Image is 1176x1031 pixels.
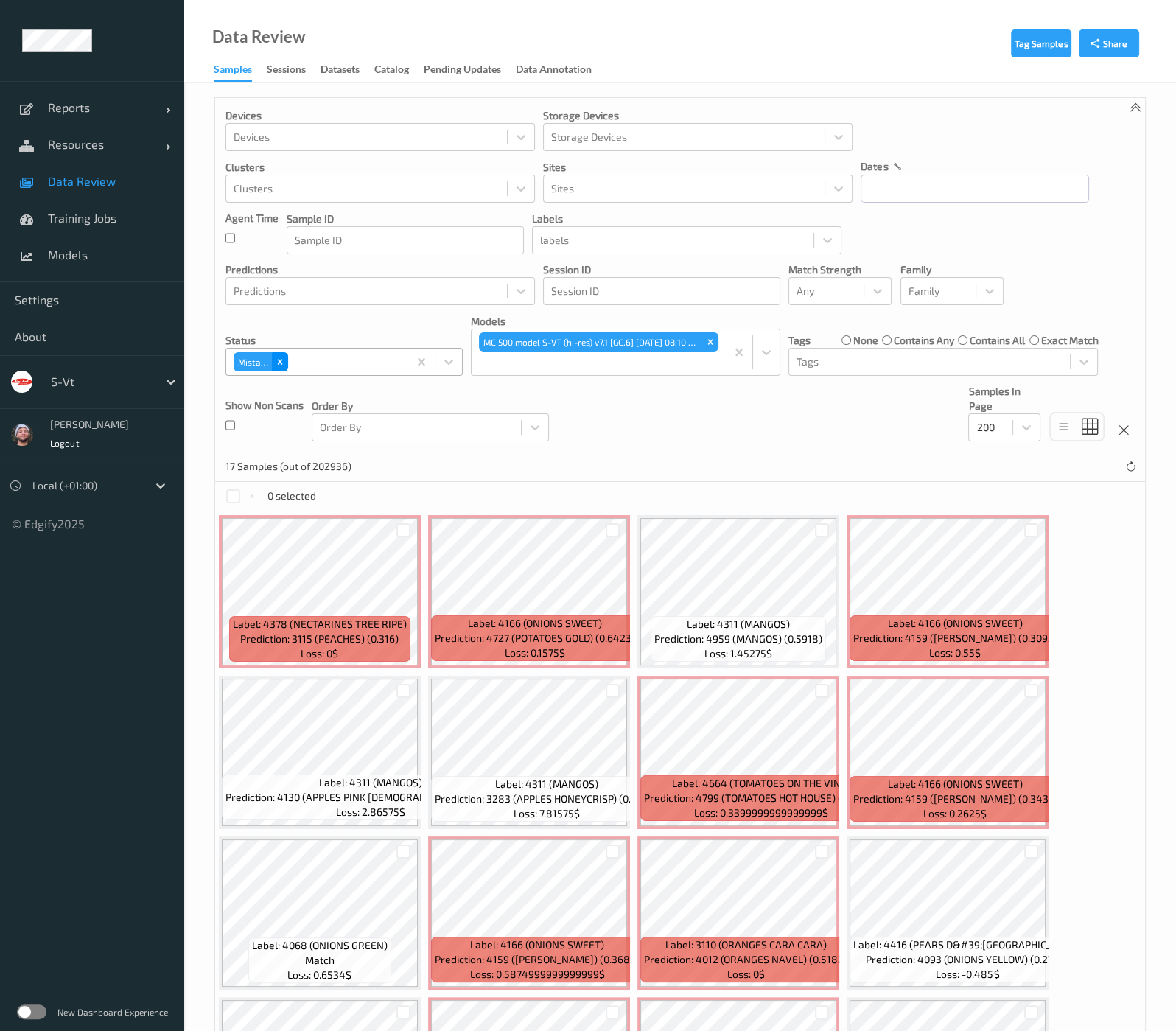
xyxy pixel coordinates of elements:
[336,805,405,819] span: Loss: 2.86575$
[287,212,524,226] p: Sample ID
[495,777,598,791] span: Label: 4311 (MANGOS)
[866,952,1070,967] span: Prediction: 4093 (ONIONS YELLOW) (0.2788)
[1079,29,1139,57] button: Share
[970,333,1025,348] label: contains all
[516,62,592,80] div: Data Annotation
[704,646,772,661] span: Loss: 1.45275$
[505,646,565,660] span: Loss: 0.1575$
[435,791,659,806] span: Prediction: 3283 (APPLES HONEYCRISP) (0.4263)
[665,937,826,952] span: Label: 3110 (ORANGES CARA CARA)
[287,968,351,982] span: Loss: 0.6534$
[312,399,549,413] p: Order By
[225,459,351,474] p: 17 Samples (out of 202936)
[252,938,388,953] span: Label: 4068 (ONIONS GREEN)
[894,333,954,348] label: contains any
[929,646,981,660] span: Loss: 0.55$
[654,632,822,646] span: Prediction: 4959 (MANGOS) (0.5918)
[374,60,424,80] a: Catalog
[672,776,850,791] span: Label: 4664 (TOMATOES ON THE VINE)
[543,108,853,123] p: Storage Devices
[861,159,888,174] p: dates
[936,967,999,982] span: Loss: -0.485$
[516,60,606,80] a: Data Annotation
[468,616,602,631] span: Label: 4166 (ONIONS SWEET)
[479,332,702,352] div: MC 500 model S-VT (hi-res) v7.1 [GC.6] [DATE] 08:10 Auto Save
[888,616,1022,631] span: Label: 4166 (ONIONS SWEET)
[853,631,1057,646] span: Prediction: 4159 ([PERSON_NAME]) (0.3092)
[543,262,780,277] p: Session ID
[424,60,516,80] a: Pending Updates
[727,967,764,982] span: Loss: 0$
[788,262,892,277] p: Match Strength
[319,775,422,790] span: Label: 4311 (MANGOS)
[305,953,335,968] span: match
[435,631,635,646] span: Prediction: 4727 (POTATOES GOLD) (0.6423)
[968,384,1040,413] p: Samples In Page
[1011,29,1071,57] button: Tag Samples
[225,333,463,348] p: Status
[853,333,878,348] label: none
[225,211,279,226] p: Agent Time
[267,62,306,80] div: Sessions
[212,29,305,44] div: Data Review
[321,62,360,80] div: Datasets
[888,777,1022,791] span: Label: 4166 (ONIONS SWEET)
[853,791,1057,806] span: Prediction: 4159 ([PERSON_NAME]) (0.3437)
[301,646,338,661] span: Loss: 0$
[321,60,374,80] a: Datasets
[470,937,604,952] span: Label: 4166 (ONIONS SWEET)
[470,967,605,982] span: Loss: 0.5874999999999999$
[267,489,316,503] p: 0 selected
[923,806,987,821] span: Loss: 0.2625$
[644,791,878,805] span: Prediction: 4799 (TOMATOES HOT HOUSE) (0.4089)
[214,60,267,82] a: Samples
[272,352,288,371] div: Remove Mistake
[214,62,252,82] div: Samples
[1040,333,1098,348] label: exact match
[225,262,535,277] p: Predictions
[532,212,841,226] p: labels
[234,352,272,371] div: Mistake
[543,160,853,175] p: Sites
[644,952,847,967] span: Prediction: 4012 (ORANGES NAVEL) (0.5182)
[225,790,515,805] span: Prediction: 4130 (APPLES PINK [DEMOGRAPHIC_DATA]) (0.1697)
[900,262,1004,277] p: Family
[687,617,790,632] span: Label: 4311 (MANGOS)
[702,332,718,352] div: Remove MC 500 model S-VT (hi-res) v7.1 [GC.6] 2025-09-24 08:10 Auto Save
[694,805,828,820] span: Loss: 0.3399999999999999$
[267,60,321,80] a: Sessions
[471,314,780,329] p: Models
[788,333,811,348] p: Tags
[424,62,501,80] div: Pending Updates
[435,952,640,967] span: Prediction: 4159 ([PERSON_NAME]) (0.3683)
[853,937,1082,952] span: Label: 4416 (PEARS D&#39;[GEOGRAPHIC_DATA])
[225,160,535,175] p: Clusters
[225,398,304,413] p: Show Non Scans
[514,806,580,821] span: Loss: 7.81575$
[225,108,535,123] p: Devices
[374,62,409,80] div: Catalog
[233,617,407,632] span: Label: 4378 (NECTARINES TREE RIPE)
[240,632,399,646] span: Prediction: 3115 (PEACHES) (0.316)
